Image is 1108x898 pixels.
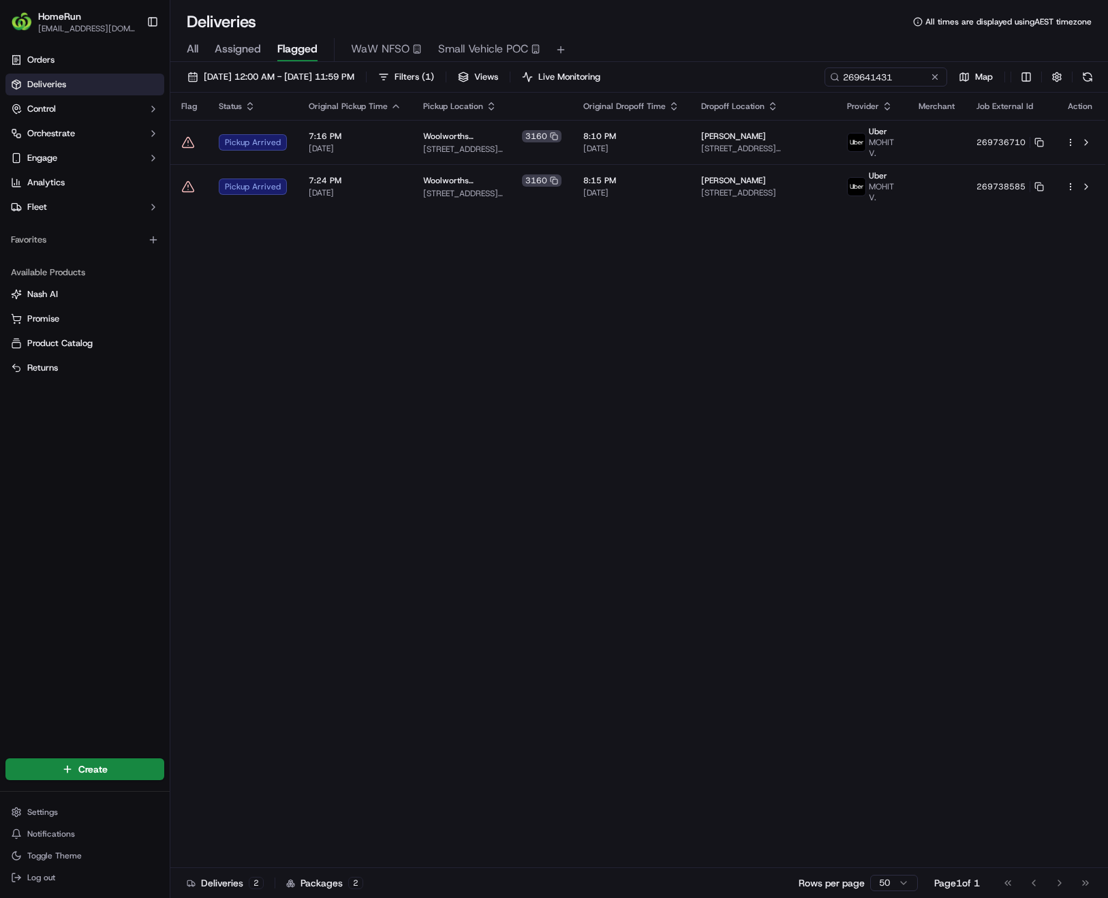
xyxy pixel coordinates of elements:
p: Rows per page [799,876,865,890]
a: Analytics [5,172,164,193]
a: Orders [5,49,164,71]
span: [PERSON_NAME] [701,131,766,142]
span: Control [27,103,56,115]
button: Refresh [1078,67,1097,87]
span: Flag [181,101,197,112]
span: 269738585 [976,181,1026,192]
span: 8:10 PM [583,131,679,142]
span: Views [474,71,498,83]
button: HomeRunHomeRun[EMAIL_ADDRESS][DOMAIN_NAME] [5,5,141,38]
span: All times are displayed using AEST timezone [925,16,1092,27]
span: [STREET_ADDRESS][PERSON_NAME] [423,144,561,155]
span: [DATE] 12:00 AM - [DATE] 11:59 PM [204,71,354,83]
span: Provider [847,101,879,112]
a: Deliveries [5,74,164,95]
span: Nash AI [27,288,58,300]
span: Status [219,101,242,112]
button: Engage [5,147,164,169]
span: Assigned [215,41,261,57]
button: Nash AI [5,283,164,305]
span: Create [78,762,108,776]
span: [STREET_ADDRESS][DEMOGRAPHIC_DATA][US_STATE] [701,143,825,154]
button: Control [5,98,164,120]
div: Packages [286,876,363,890]
span: Original Pickup Time [309,101,388,112]
span: Uber [869,170,887,181]
button: HomeRun [38,10,81,23]
div: 2 [348,877,363,889]
button: 269738585 [976,181,1044,192]
span: [DATE] [583,187,679,198]
button: Views [452,67,504,87]
span: [STREET_ADDRESS][PERSON_NAME] [423,188,561,199]
span: 7:24 PM [309,175,401,186]
button: Notifications [5,824,164,843]
div: 3160 [522,130,561,142]
a: Nash AI [11,288,159,300]
button: Create [5,758,164,780]
button: [EMAIL_ADDRESS][DOMAIN_NAME] [38,23,136,34]
span: Product Catalog [27,337,93,350]
button: Map [953,67,999,87]
span: MOHIT V. [869,137,897,159]
span: Engage [27,152,57,164]
span: ( 1 ) [422,71,434,83]
span: Analytics [27,176,65,189]
button: Log out [5,868,164,887]
button: 269736710 [976,137,1044,148]
img: HomeRun [11,11,33,33]
span: Toggle Theme [27,850,82,861]
span: Uber [869,126,887,137]
span: Settings [27,807,58,818]
input: Type to search [825,67,947,87]
span: Woolworths [GEOGRAPHIC_DATA] [423,175,519,186]
span: Returns [27,362,58,374]
button: Live Monitoring [516,67,606,87]
span: [DATE] [309,143,401,154]
button: Settings [5,803,164,822]
img: uber-new-logo.jpeg [848,134,865,151]
div: Available Products [5,262,164,283]
span: All [187,41,198,57]
button: Product Catalog [5,332,164,354]
div: 2 [249,877,264,889]
button: Toggle Theme [5,846,164,865]
span: Pickup Location [423,101,483,112]
span: Notifications [27,829,75,839]
span: Orders [27,54,55,66]
button: Orchestrate [5,123,164,144]
span: Live Monitoring [538,71,600,83]
button: Promise [5,308,164,330]
div: Page 1 of 1 [934,876,980,890]
span: MOHIT V. [869,181,897,203]
span: Map [975,71,993,83]
h1: Deliveries [187,11,256,33]
div: 3160 [522,174,561,187]
span: Fleet [27,201,47,213]
span: 7:16 PM [309,131,401,142]
span: Woolworths [GEOGRAPHIC_DATA] [423,131,519,142]
div: Favorites [5,229,164,251]
span: Dropoff Location [701,101,765,112]
span: [DATE] [583,143,679,154]
span: [PERSON_NAME] [701,175,766,186]
button: [DATE] 12:00 AM - [DATE] 11:59 PM [181,67,360,87]
span: Merchant [919,101,955,112]
span: 269736710 [976,137,1026,148]
span: Deliveries [27,78,66,91]
img: uber-new-logo.jpeg [848,178,865,196]
button: Filters(1) [372,67,440,87]
a: Promise [11,313,159,325]
span: Promise [27,313,59,325]
div: Action [1066,101,1094,112]
button: Fleet [5,196,164,218]
span: [STREET_ADDRESS] [701,187,825,198]
span: Job External Id [976,101,1033,112]
div: Deliveries [187,876,264,890]
span: Log out [27,872,55,883]
span: 8:15 PM [583,175,679,186]
span: Small Vehicle POC [438,41,528,57]
button: Returns [5,357,164,379]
